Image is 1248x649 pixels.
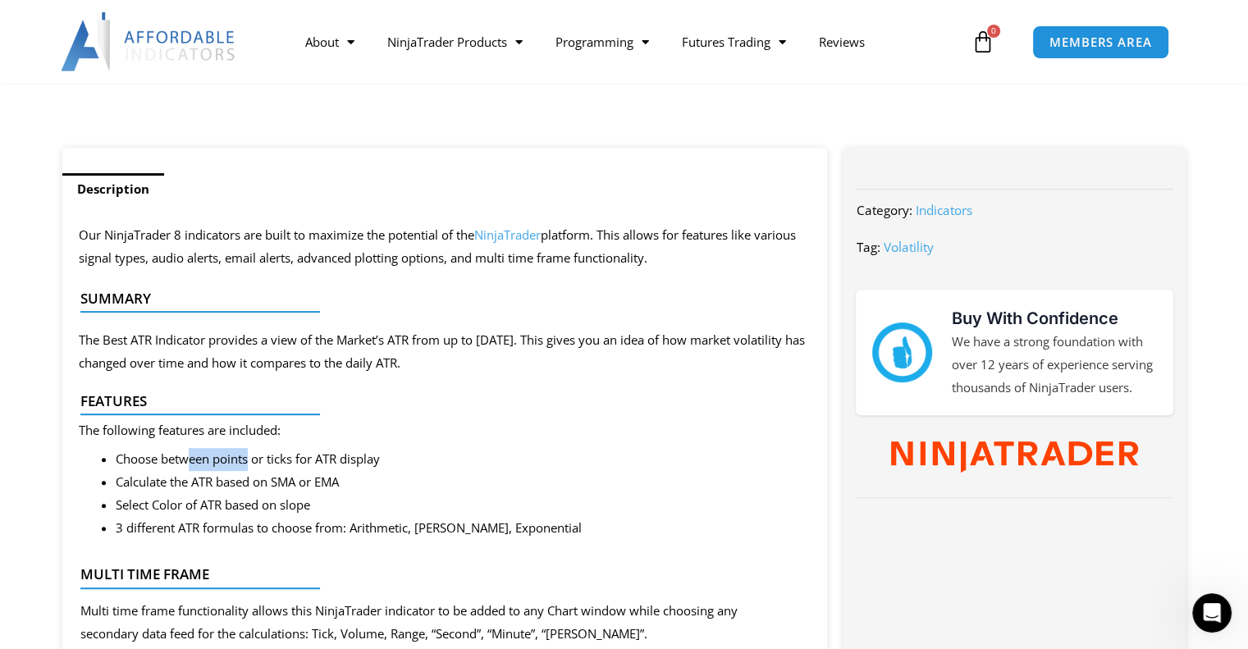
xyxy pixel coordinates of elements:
span: Category: [856,202,912,218]
h3: Buy With Confidence [952,306,1157,331]
h4: Summary [80,290,797,307]
a: Volatility [883,239,933,255]
span: MEMBERS AREA [1049,36,1152,48]
a: Futures Trading [665,23,802,61]
img: LogoAI | Affordable Indicators – NinjaTrader [61,12,237,71]
span: Calculate the ATR based on SMA or EMA [116,473,339,490]
span: Select Color of ATR based on slope [116,496,310,513]
a: Reviews [802,23,881,61]
a: Programming [539,23,665,61]
span: The Best ATR Indicator provides a view of the Market’s ATR from up to [DATE]. This gives you an i... [79,331,805,371]
span: Multi time frame functionality allows this NinjaTrader indicator to be added to any Chart window ... [80,602,738,642]
iframe: Intercom live chat [1192,593,1232,633]
img: mark thumbs good 43913 | Affordable Indicators – NinjaTrader [872,322,931,382]
nav: Menu [289,23,967,61]
span: Tag: [856,239,880,255]
p: We have a strong foundation with over 12 years of experience serving thousands of NinjaTrader users. [952,331,1157,400]
span: 0 [987,25,1000,38]
a: NinjaTrader [474,226,541,243]
a: NinjaTrader Products [371,23,539,61]
h4: Features [80,393,797,409]
h4: Multi Time Frame [80,566,797,583]
img: NinjaTrader Wordmark color RGB | Affordable Indicators – NinjaTrader [891,441,1138,473]
a: Indicators [915,202,971,218]
a: 0 [947,18,1019,66]
a: Description [62,173,164,205]
a: About [289,23,371,61]
a: MEMBERS AREA [1032,25,1169,59]
button: Buy with GPay [816,16,957,49]
span: Our NinjaTrader 8 indicators are built to maximize the potential of the platform. This allows for... [79,226,796,266]
span: Choose between points or ticks for ATR display [116,450,380,467]
span: 3 different ATR formulas to choose from: Arithmetic, [PERSON_NAME], Exponential [116,519,582,536]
